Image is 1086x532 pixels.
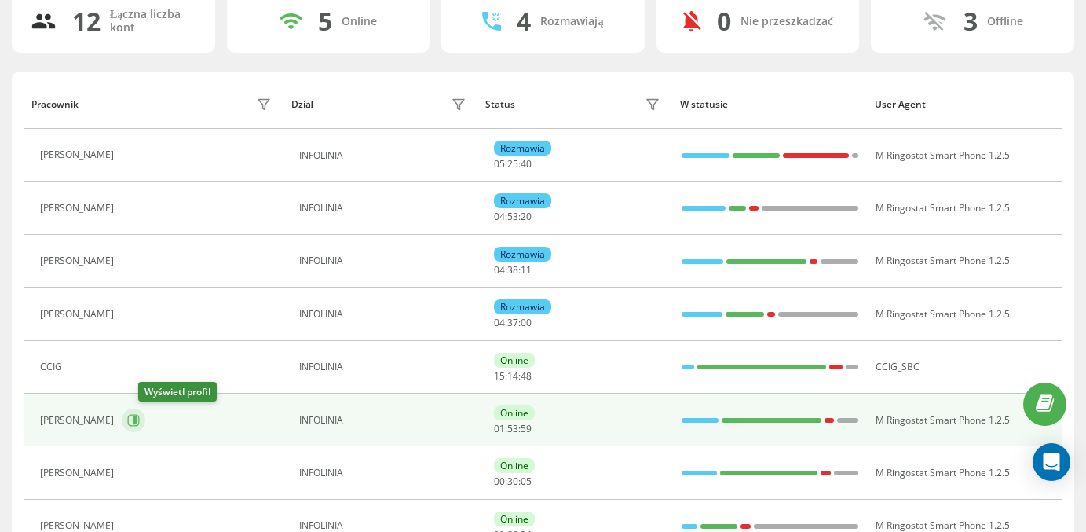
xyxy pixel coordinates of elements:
[40,203,118,214] div: [PERSON_NAME]
[40,309,118,320] div: [PERSON_NAME]
[876,360,920,373] span: CCIG_SBC
[299,468,470,479] div: INFOLINIA
[494,458,535,473] div: Online
[1033,443,1070,481] div: Open Intercom Messenger
[299,520,470,531] div: INFOLINIA
[494,159,532,170] div: : :
[876,466,1010,479] span: M Ringostat Smart Phone 1.2.5
[40,361,66,372] div: CCIG
[494,371,532,382] div: : :
[494,265,532,276] div: : :
[299,415,470,426] div: INFOLINIA
[291,99,313,110] div: Dział
[40,468,118,479] div: [PERSON_NAME]
[494,512,535,526] div: Online
[507,422,518,435] span: 53
[717,6,731,36] div: 0
[876,201,1010,215] span: M Ringostat Smart Phone 1.2.5
[72,6,101,36] div: 12
[521,210,532,223] span: 20
[485,99,515,110] div: Status
[299,203,470,214] div: INFOLINIA
[876,413,1010,427] span: M Ringostat Smart Phone 1.2.5
[494,299,551,314] div: Rozmawia
[494,210,505,223] span: 04
[876,519,1010,532] span: M Ringostat Smart Phone 1.2.5
[507,475,518,488] span: 30
[507,210,518,223] span: 53
[342,15,377,28] div: Online
[521,157,532,171] span: 40
[494,141,551,156] div: Rozmawia
[494,193,551,208] div: Rozmawia
[521,369,532,383] span: 48
[875,99,1055,110] div: User Agent
[494,317,532,328] div: : :
[494,157,505,171] span: 05
[964,6,978,36] div: 3
[494,211,532,222] div: : :
[494,353,535,368] div: Online
[318,6,332,36] div: 5
[521,475,532,488] span: 05
[521,422,532,435] span: 59
[507,369,518,383] span: 14
[299,255,470,266] div: INFOLINIA
[40,520,118,531] div: [PERSON_NAME]
[540,15,603,28] div: Rozmawiają
[40,149,118,160] div: [PERSON_NAME]
[494,405,535,420] div: Online
[521,263,532,277] span: 11
[876,307,1010,321] span: M Ringostat Smart Phone 1.2.5
[494,475,505,488] span: 00
[494,424,532,435] div: : :
[40,255,118,266] div: [PERSON_NAME]
[680,99,860,110] div: W statusie
[517,6,531,36] div: 4
[494,422,505,435] span: 01
[31,99,79,110] div: Pracownik
[507,157,518,171] span: 25
[494,247,551,262] div: Rozmawia
[110,8,196,35] div: Łączna liczba kont
[876,254,1010,267] span: M Ringostat Smart Phone 1.2.5
[494,476,532,487] div: : :
[138,382,217,402] div: Wyświetl profil
[507,263,518,277] span: 38
[521,316,532,329] span: 00
[40,415,118,426] div: [PERSON_NAME]
[494,369,505,383] span: 15
[299,361,470,372] div: INFOLINIA
[299,309,470,320] div: INFOLINIA
[507,316,518,329] span: 37
[876,149,1010,162] span: M Ringostat Smart Phone 1.2.5
[494,263,505,277] span: 04
[987,15,1023,28] div: Offline
[494,316,505,329] span: 04
[740,15,833,28] div: Nie przeszkadzać
[299,150,470,161] div: INFOLINIA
